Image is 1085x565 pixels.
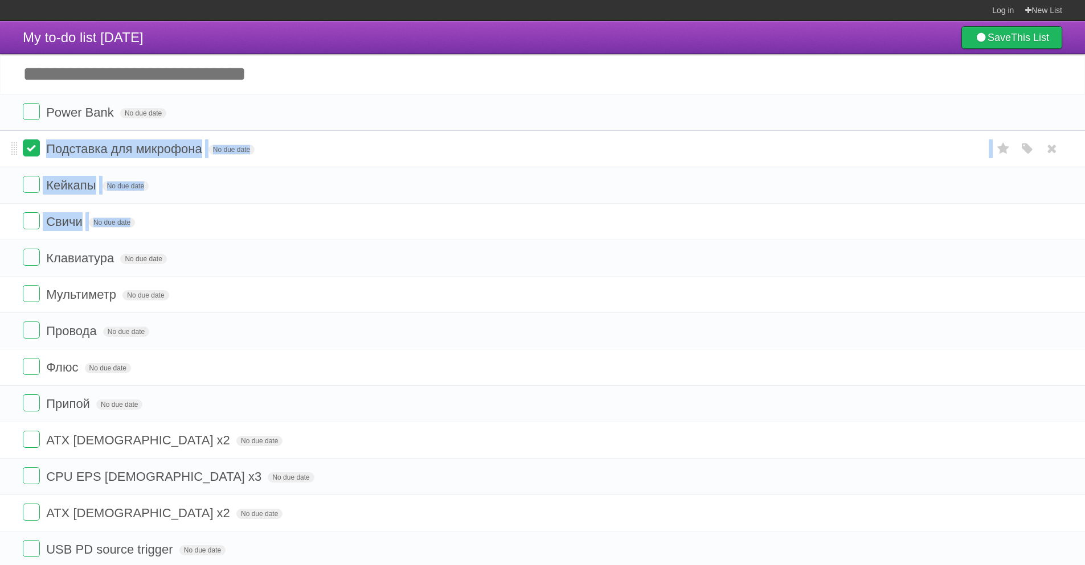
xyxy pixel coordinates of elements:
[46,397,93,411] span: Припой
[96,399,142,410] span: No due date
[23,212,40,229] label: Done
[23,540,40,557] label: Done
[120,254,166,264] span: No due date
[23,30,144,45] span: My to-do list [DATE]
[46,287,119,302] span: Мультиметр
[23,394,40,411] label: Done
[23,176,40,193] label: Done
[236,509,282,519] span: No due date
[89,217,135,228] span: No due date
[46,215,85,229] span: Свичи
[85,363,131,373] span: No due date
[23,467,40,484] label: Done
[103,181,149,191] span: No due date
[46,324,100,338] span: Провода
[179,545,226,555] span: No due date
[236,436,282,446] span: No due date
[46,433,233,447] span: ATX [DEMOGRAPHIC_DATA] x2
[208,145,255,155] span: No due date
[46,360,81,374] span: Флюс
[23,249,40,266] label: Done
[961,26,1062,49] a: SaveThis List
[268,472,314,482] span: No due date
[46,506,233,520] span: ATX [DEMOGRAPHIC_DATA] x2
[23,103,40,120] label: Done
[993,139,1014,158] label: Star task
[46,542,176,556] span: USB PD source trigger
[23,321,40,339] label: Done
[23,358,40,375] label: Done
[23,431,40,448] label: Done
[120,108,166,118] span: No due date
[122,290,169,300] span: No due date
[46,178,99,192] span: Кейкапы
[46,469,264,484] span: CPU EPS [DEMOGRAPHIC_DATA] x3
[23,285,40,302] label: Done
[46,105,117,119] span: Power Bank
[103,327,149,337] span: No due date
[46,251,117,265] span: Клавиатура
[23,139,40,156] label: Done
[23,504,40,521] label: Done
[1011,32,1049,43] b: This List
[46,142,205,156] span: Подставка для микрофона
